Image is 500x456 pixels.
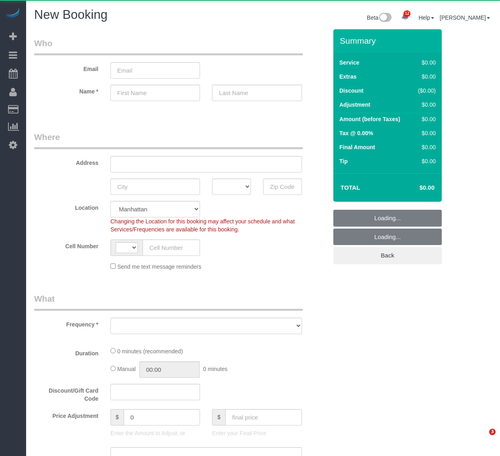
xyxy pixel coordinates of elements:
[367,14,392,21] a: Beta
[28,201,104,212] label: Location
[397,8,413,26] a: 12
[339,101,370,109] label: Adjustment
[110,429,200,437] p: Enter the Amount to Adjust, or
[28,347,104,357] label: Duration
[110,85,200,101] input: First Name
[34,37,303,55] legend: Who
[5,8,21,19] img: Automaid Logo
[339,59,359,67] label: Service
[339,73,357,81] label: Extras
[28,62,104,73] label: Email
[378,13,392,23] img: New interface
[212,409,225,426] span: $
[473,429,492,448] iframe: Intercom live chat
[212,85,302,101] input: Last Name
[225,409,302,426] input: final price
[110,218,295,233] span: Changing the Location for this booking may affect your schedule and what Services/Frequencies are...
[28,156,104,167] label: Address
[28,409,104,420] label: Price Adjustment
[117,263,201,270] span: Send me text message reminders
[203,366,228,372] span: 0 minutes
[339,143,375,151] label: Final Amount
[440,14,490,21] a: [PERSON_NAME]
[28,239,104,250] label: Cell Number
[414,87,436,95] div: ($0.00)
[414,129,436,137] div: $0.00
[414,157,436,165] div: $0.00
[34,8,108,22] span: New Booking
[396,184,435,191] h4: $0.00
[34,131,303,149] legend: Where
[489,429,496,435] span: 3
[340,36,438,45] h3: Summary
[143,239,200,256] input: Cell Number
[110,178,200,195] input: City
[339,87,363,95] label: Discount
[110,62,200,79] input: Email
[414,115,436,123] div: $0.00
[34,293,303,311] legend: What
[28,85,104,95] label: Name *
[414,73,436,81] div: $0.00
[404,10,410,17] span: 12
[418,14,434,21] a: Help
[339,115,400,123] label: Amount (before Taxes)
[28,318,104,328] label: Frequency *
[263,178,302,195] input: Zip Code
[341,184,360,191] strong: Total
[212,429,302,437] p: Enter your Final Price
[117,348,183,355] span: 0 minutes (recommended)
[333,247,442,264] a: Back
[414,59,436,67] div: $0.00
[414,143,436,151] div: $0.00
[414,101,436,109] div: $0.00
[339,129,373,137] label: Tax @ 0.00%
[28,384,104,403] label: Discount/Gift Card Code
[339,157,348,165] label: Tip
[117,366,136,372] span: Manual
[110,409,124,426] span: $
